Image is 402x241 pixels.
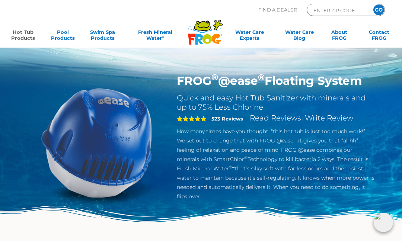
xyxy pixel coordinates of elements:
[177,127,374,201] p: How many times have you thought, “this hot tub is just too much work!” We set out to change that ...
[28,74,166,212] img: hot-tub-product-atease-system.png
[47,29,78,44] a: PoolProducts
[229,165,235,170] sup: ®∞
[374,213,393,232] img: openIcon
[211,72,218,83] sup: ®
[284,29,315,44] a: Water CareBlog
[244,155,248,160] sup: ®
[211,116,243,122] strong: 523 Reviews
[250,113,301,122] a: Read Reviews
[258,72,265,83] sup: ®
[302,116,304,122] span: |
[177,93,374,112] h2: Quick and easy Hot Tub Sanitizer with minerals and up to 75% Less Chlorine
[305,113,353,122] a: Write Review
[258,4,297,16] p: Find A Dealer
[364,29,395,44] a: ContactFROG
[324,29,355,44] a: AboutFROG
[177,116,207,122] span: 5
[162,35,165,39] sup: ∞
[177,74,374,88] h1: FROG @ease Floating System
[7,29,38,44] a: Hot TubProducts
[373,4,384,15] input: GO
[313,6,363,15] input: Zip Code Form
[87,29,118,44] a: Swim SpaProducts
[224,29,275,44] a: Water CareExperts
[127,29,184,44] a: Fresh MineralWater∞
